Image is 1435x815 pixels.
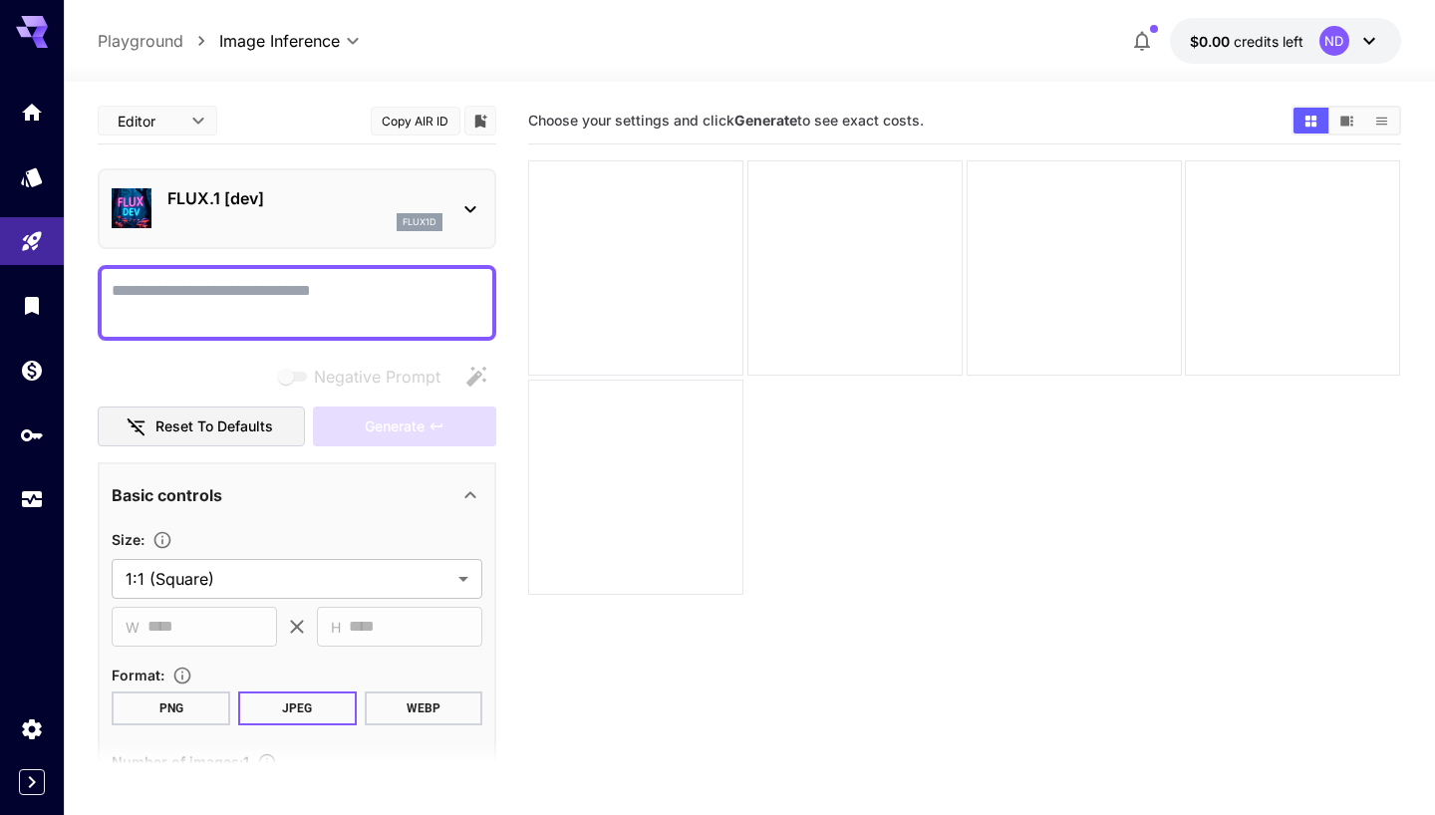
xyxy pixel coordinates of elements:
div: Wallet [20,358,44,383]
span: H [331,616,341,639]
p: FLUX.1 [dev] [167,186,442,210]
span: 1:1 (Square) [126,567,450,591]
button: Show media in grid view [1293,108,1328,134]
button: Show media in list view [1364,108,1399,134]
b: Generate [734,112,797,129]
span: Image Inference [219,29,340,53]
div: Usage [20,487,44,512]
button: Add to library [471,109,489,133]
button: WEBP [365,691,483,725]
div: FLUX.1 [dev]flux1d [112,178,482,239]
span: Format : [112,667,164,683]
div: API Keys [20,422,44,447]
div: Library [20,293,44,318]
div: ND [1319,26,1349,56]
button: JPEG [238,691,357,725]
div: Settings [20,716,44,741]
button: Reset to defaults [98,407,305,447]
span: W [126,616,140,639]
span: Size : [112,531,144,548]
span: Editor [118,111,179,132]
button: Expand sidebar [19,769,45,795]
span: Negative prompts are not compatible with the selected model. [274,364,456,389]
a: Playground [98,29,183,53]
span: $0.00 [1190,33,1234,50]
span: credits left [1234,33,1303,50]
div: $0.00 [1190,31,1303,52]
button: Adjust the dimensions of the generated image by specifying its width and height in pixels, or sel... [144,530,180,550]
button: $0.00ND [1170,18,1401,64]
div: Show media in grid viewShow media in video viewShow media in list view [1291,106,1401,136]
p: Basic controls [112,483,222,507]
button: Choose the file format for the output image. [164,666,200,685]
button: Copy AIR ID [371,107,460,136]
div: Playground [20,229,44,254]
span: Negative Prompt [314,365,440,389]
p: flux1d [403,215,436,229]
div: Models [20,164,44,189]
div: Home [20,100,44,125]
button: PNG [112,691,230,725]
nav: breadcrumb [98,29,219,53]
div: Basic controls [112,471,482,519]
span: Choose your settings and click to see exact costs. [528,112,924,129]
button: Show media in video view [1329,108,1364,134]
